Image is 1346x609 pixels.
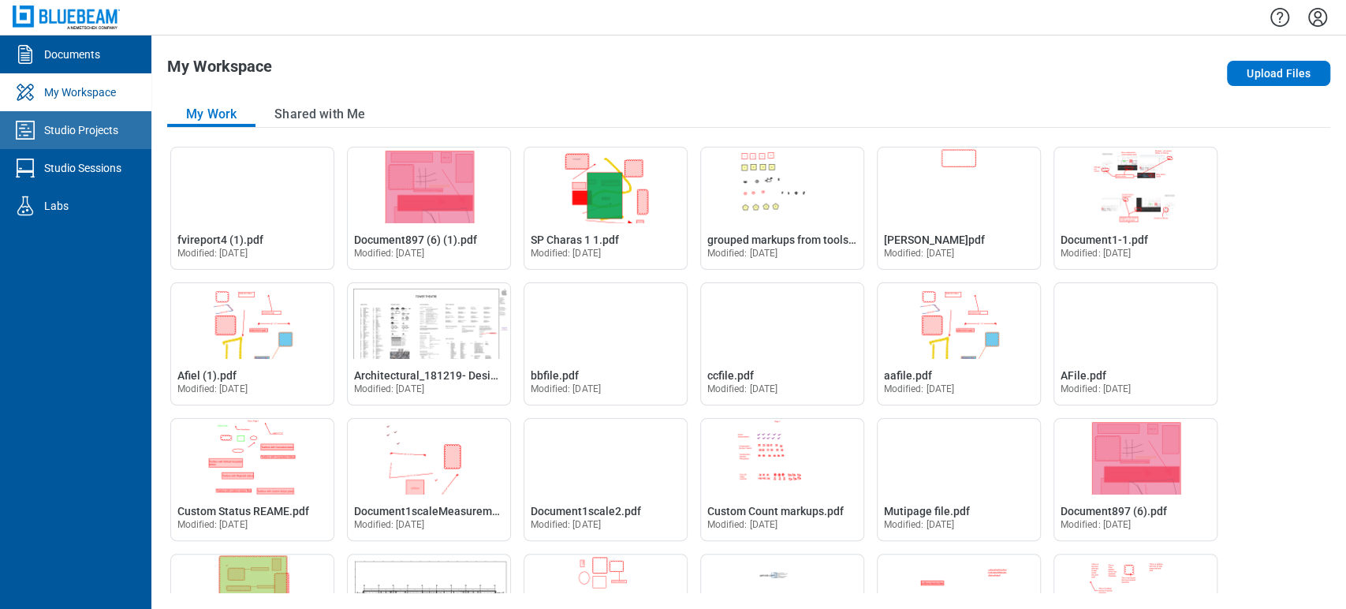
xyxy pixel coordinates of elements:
div: Open Custom Status REAME.pdf in Editor [170,418,334,541]
span: Modified: [DATE] [531,519,601,530]
span: Modified: [DATE] [884,383,954,394]
span: Modified: [DATE] [177,248,248,259]
img: Custom Count markups.pdf [701,419,863,495]
span: Mutipage file.pdf [884,505,970,517]
span: Document1scale2.pdf [531,505,641,517]
div: My Workspace [44,84,116,100]
img: Document897 (6) (1).pdf [348,148,510,223]
img: B L A N K.pdf [878,148,1040,223]
span: grouped markups from toolsets.pdf [707,234,884,246]
div: Open Afiel (1).pdf in Editor [170,282,334,405]
span: Modified: [DATE] [707,383,777,394]
span: Modified: [DATE] [1061,519,1131,530]
img: grouped markups from toolsets.pdf [701,148,863,223]
svg: Studio Projects [13,118,38,143]
button: Settings [1305,4,1330,31]
div: Open Custom Count markups.pdf in Editor [700,418,864,541]
div: Open grouped markups from toolsets.pdf in Editor [700,147,864,270]
img: Architectural_181219- Design Review Repaired.pdf [348,283,510,359]
span: Document1-1.pdf [1061,234,1148,246]
h1: My Workspace [167,58,272,83]
button: My Work [167,102,255,127]
img: Document1scale2.pdf [524,419,687,495]
div: Open Architectural_181219- Design Review Repaired.pdf in Editor [347,282,511,405]
svg: Studio Sessions [13,155,38,181]
svg: My Workspace [13,80,38,105]
div: Open B L A N K.pdf in Editor [877,147,1041,270]
img: ccfile.pdf [701,283,863,359]
div: Open AFile.pdf in Editor [1053,282,1217,405]
span: bbfile.pdf [531,369,579,382]
span: Modified: [DATE] [354,519,424,530]
div: Open fvireport4 (1).pdf in Editor [170,147,334,270]
span: Document897 (6).pdf [1061,505,1167,517]
span: Modified: [DATE] [531,248,601,259]
svg: Documents [13,42,38,67]
span: Custom Count markups.pdf [707,505,844,517]
span: fvireport4 (1).pdf [177,234,263,246]
img: Document1-1.pdf [1054,148,1217,223]
span: [PERSON_NAME]pdf [884,234,985,246]
img: SP Charas 1 1.pdf [524,148,687,223]
img: fvireport4 (1).pdf [171,148,334,223]
span: Modified: [DATE] [884,519,954,530]
div: Open Document1scale2.pdf in Editor [524,418,688,541]
span: Architectural_181219- Design Review Repaired.pdf [354,369,610,382]
img: AFile.pdf [1054,283,1217,359]
img: Custom Status REAME.pdf [171,419,334,495]
span: Modified: [DATE] [1061,248,1131,259]
span: AFile.pdf [1061,369,1106,382]
div: Open Mutipage file.pdf in Editor [877,418,1041,541]
span: Modified: [DATE] [354,383,424,394]
span: Document1scaleMeasurementM.pdf [354,505,538,517]
span: Modified: [DATE] [707,519,777,530]
span: aafile.pdf [884,369,932,382]
div: Documents [44,47,100,62]
img: aafile.pdf [878,283,1040,359]
div: Labs [44,198,69,214]
img: Document897 (6).pdf [1054,419,1217,495]
button: Shared with Me [255,102,384,127]
div: Open SP Charas 1 1.pdf in Editor [524,147,688,270]
svg: Labs [13,193,38,219]
img: Mutipage file.pdf [878,419,1040,495]
div: Open Document1-1.pdf in Editor [1053,147,1217,270]
span: Modified: [DATE] [354,248,424,259]
div: Open Document897 (6) (1).pdf in Editor [347,147,511,270]
img: Bluebeam, Inc. [13,6,120,28]
span: Modified: [DATE] [177,519,248,530]
span: Modified: [DATE] [177,383,248,394]
div: Open bbfile.pdf in Editor [524,282,688,405]
button: Upload Files [1227,61,1330,86]
span: SP Charas 1 1.pdf [531,234,619,246]
span: ccfile.pdf [707,369,754,382]
div: Open Document1scaleMeasurementM.pdf in Editor [347,418,511,541]
div: Studio Sessions [44,160,121,176]
span: Modified: [DATE] [531,383,601,394]
span: Afiel (1).pdf [177,369,237,382]
span: Modified: [DATE] [884,248,954,259]
div: Open aafile.pdf in Editor [877,282,1041,405]
div: Open ccfile.pdf in Editor [700,282,864,405]
span: Modified: [DATE] [707,248,777,259]
img: bbfile.pdf [524,283,687,359]
img: Afiel (1).pdf [171,283,334,359]
div: Open Document897 (6).pdf in Editor [1053,418,1217,541]
span: Modified: [DATE] [1061,383,1131,394]
span: Custom Status REAME.pdf [177,505,309,517]
div: Studio Projects [44,122,118,138]
img: Document1scaleMeasurementM.pdf [348,419,510,495]
span: Document897 (6) (1).pdf [354,234,477,246]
